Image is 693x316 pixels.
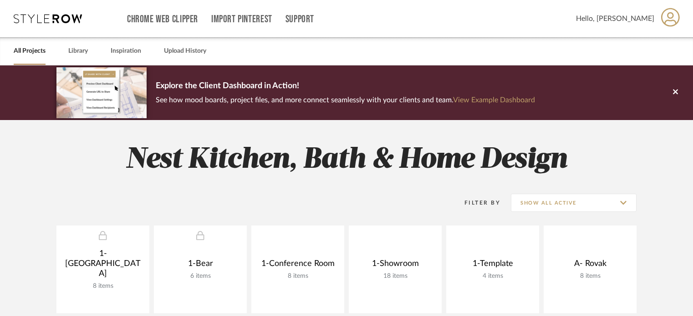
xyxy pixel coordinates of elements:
[259,259,337,272] div: 1-Conference Room
[161,272,239,280] div: 6 items
[161,259,239,272] div: 1-Bear
[19,143,674,177] h2: Nest Kitchen, Bath & Home Design
[156,79,535,94] p: Explore the Client Dashboard in Action!
[454,259,532,272] div: 1-Template
[111,45,141,57] a: Inspiration
[156,94,535,106] p: See how mood boards, project files, and more connect seamlessly with your clients and team.
[64,282,142,290] div: 8 items
[211,15,272,23] a: Import Pinterest
[285,15,314,23] a: Support
[14,45,46,57] a: All Projects
[127,15,198,23] a: Chrome Web Clipper
[453,198,500,207] div: Filter By
[56,67,147,118] img: d5d033c5-7b12-40c2-a960-1ecee1989c38.png
[576,13,654,24] span: Hello, [PERSON_NAME]
[68,45,88,57] a: Library
[551,272,629,280] div: 8 items
[551,259,629,272] div: A- Rovak
[454,272,532,280] div: 4 items
[259,272,337,280] div: 8 items
[453,96,535,104] a: View Example Dashboard
[356,272,434,280] div: 18 items
[164,45,206,57] a: Upload History
[356,259,434,272] div: 1-Showroom
[64,249,142,282] div: 1- [GEOGRAPHIC_DATA]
